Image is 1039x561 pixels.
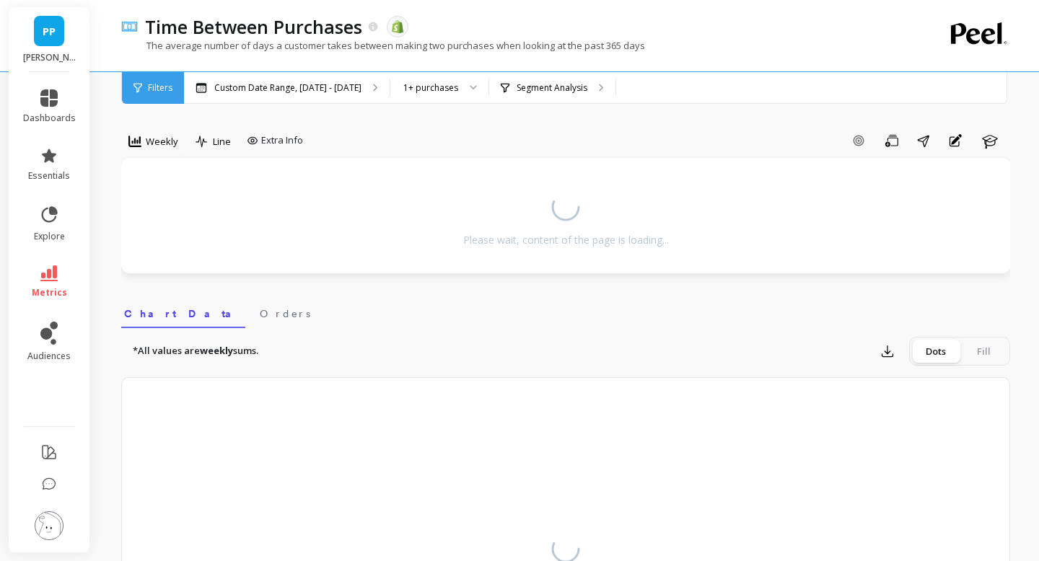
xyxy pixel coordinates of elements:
[912,340,960,363] div: Dots
[23,112,76,124] span: dashboards
[35,511,63,540] img: profile picture
[27,350,71,362] span: audiences
[121,22,138,32] img: header icon
[34,231,65,242] span: explore
[43,23,56,40] span: PP
[28,170,70,182] span: essentials
[214,82,361,94] p: Custom Date Range, [DATE] - [DATE]
[121,39,645,52] p: The average number of days a customer takes between making two purchases when looking at the past...
[391,20,404,33] img: api.shopify.svg
[124,306,242,321] span: Chart Data
[133,344,258,358] p: *All values are sums.
[960,340,1007,363] div: Fill
[23,52,76,63] p: Porter Road - porterroad.myshopify.com
[32,287,67,299] span: metrics
[463,233,669,247] div: Please wait, content of the page is loading...
[260,306,310,321] span: Orders
[146,135,178,149] span: Weekly
[213,135,231,149] span: Line
[145,14,362,39] p: Time Between Purchases
[517,82,587,94] p: Segment Analysis
[261,133,303,148] span: Extra Info
[148,82,172,94] span: Filters
[403,81,458,94] div: 1+ purchases
[200,344,233,357] strong: weekly
[121,295,1010,328] nav: Tabs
